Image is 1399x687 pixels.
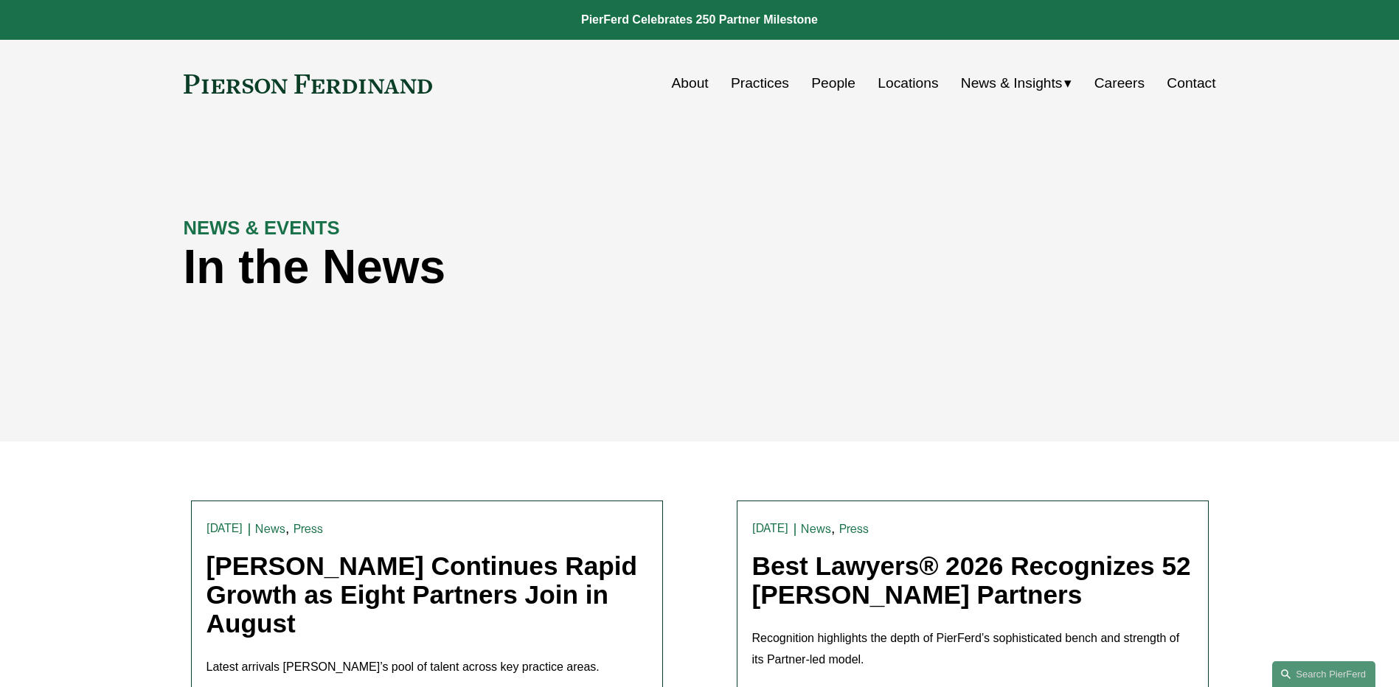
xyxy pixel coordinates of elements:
[285,520,289,536] span: ,
[731,69,789,97] a: Practices
[801,522,831,536] a: News
[1272,661,1375,687] a: Search this site
[206,657,648,678] p: Latest arrivals [PERSON_NAME]’s pool of talent across key practice areas.
[878,69,938,97] a: Locations
[184,240,958,294] h1: In the News
[206,523,243,534] time: [DATE]
[206,551,638,637] a: [PERSON_NAME] Continues Rapid Growth as Eight Partners Join in August
[294,522,324,536] a: Press
[184,217,340,238] strong: NEWS & EVENTS
[672,69,709,97] a: About
[752,628,1193,671] p: Recognition highlights the depth of PierFerd’s sophisticated bench and strength of its Partner-le...
[961,69,1072,97] a: folder dropdown
[1094,69,1145,97] a: Careers
[255,522,285,536] a: News
[831,520,835,536] span: ,
[961,71,1063,97] span: News & Insights
[752,523,789,534] time: [DATE]
[1167,69,1215,97] a: Contact
[752,551,1191,609] a: Best Lawyers® 2026 Recognizes 52 [PERSON_NAME] Partners
[839,522,869,536] a: Press
[811,69,855,97] a: People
